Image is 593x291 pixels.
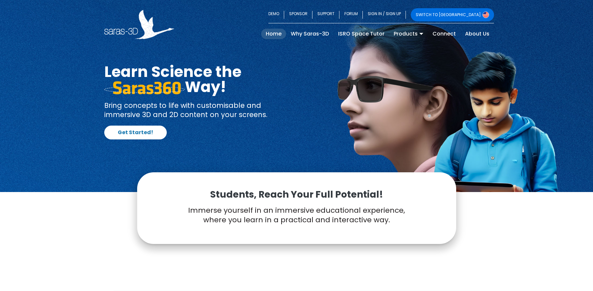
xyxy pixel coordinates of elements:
a: SPONSOR [284,8,312,21]
a: ISRO Space Tutor [334,29,389,39]
a: FORUM [339,8,363,21]
a: SIGN IN / SIGN UP [363,8,406,21]
p: Students, Reach Your Full Potential! [154,189,440,201]
p: Bring concepts to life with customisable and immersive 3D and 2D content on your screens. [104,101,292,119]
h1: Learn Science the Way! [104,64,292,94]
img: Saras 3D [104,10,174,39]
a: Home [261,29,286,39]
img: saras 360 [104,81,185,94]
a: Why Saras-3D [286,29,334,39]
a: SUPPORT [312,8,339,21]
a: Get Started! [104,126,167,139]
a: Connect [428,29,460,39]
a: Products [389,29,428,39]
img: Switch to USA [482,12,489,18]
a: SWITCH TO [GEOGRAPHIC_DATA] [411,8,494,21]
a: DEMO [268,8,284,21]
a: About Us [460,29,494,39]
p: Immerse yourself in an immersive educational experience, where you learn in a practical and inter... [154,206,440,225]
